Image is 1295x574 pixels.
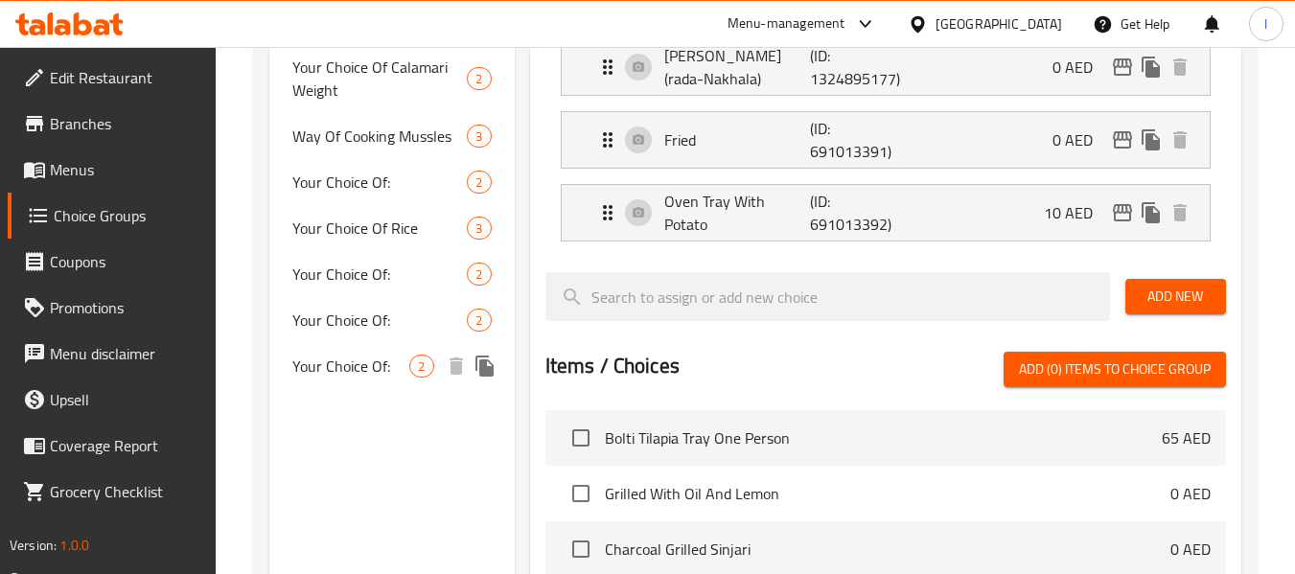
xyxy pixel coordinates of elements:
span: 2 [468,265,490,284]
div: Your Choice Of:2 [269,251,514,297]
button: delete [1166,53,1194,81]
button: duplicate [471,352,499,380]
span: Way Of Cooking Mussles [292,125,467,148]
span: Edit Restaurant [50,66,201,89]
div: Choices [409,355,433,378]
span: Menu disclaimer [50,342,201,365]
div: Choices [467,67,491,90]
p: (ID: 691013392) [810,190,908,236]
button: delete [442,352,471,380]
div: Your Choice Of:2 [269,159,514,205]
p: 10 AED [1044,201,1108,224]
p: 0 AED [1052,56,1108,79]
p: [PERSON_NAME] (rada-Nakhala) [664,44,811,90]
span: Grocery Checklist [50,480,201,503]
div: Choices [467,309,491,332]
a: Choice Groups [8,193,217,239]
a: Grocery Checklist [8,469,217,515]
span: l [1264,13,1267,34]
span: Coupons [50,250,201,273]
a: Promotions [8,285,217,331]
p: (ID: 1324895177) [810,44,908,90]
div: Your Choice Of:2deleteduplicate [269,343,514,389]
span: Branches [50,112,201,135]
p: (ID: 691013391) [810,117,908,163]
p: 0 AED [1052,128,1108,151]
p: 0 AED [1170,482,1211,505]
a: Coupons [8,239,217,285]
div: Choices [467,217,491,240]
span: Charcoal Grilled Sinjari [605,538,1170,561]
span: Your Choice Of Calamari Weight [292,56,467,102]
button: Add (0) items to choice group [1004,352,1226,387]
a: Menu disclaimer [8,331,217,377]
span: Select choice [561,418,601,458]
div: Expand [562,185,1210,241]
span: Menus [50,158,201,181]
a: Menus [8,147,217,193]
div: Choices [467,263,491,286]
span: Your Choice Of: [292,355,409,378]
div: Menu-management [728,12,845,35]
button: duplicate [1137,198,1166,227]
span: 3 [468,127,490,146]
button: duplicate [1137,126,1166,154]
span: Upsell [50,388,201,411]
div: Expand [562,112,1210,168]
span: Choice Groups [54,204,201,227]
span: Your Choice Of Rice [292,217,467,240]
button: Add New [1125,279,1226,314]
div: [GEOGRAPHIC_DATA] [936,13,1062,34]
div: Way Of Cooking Mussles3 [269,113,514,159]
div: Choices [467,125,491,148]
span: 1.0.0 [59,533,89,558]
button: duplicate [1137,53,1166,81]
span: Bolti Tilapia Tray One Person [605,426,1162,449]
span: Version: [10,533,57,558]
span: 3 [468,219,490,238]
button: edit [1108,126,1137,154]
li: Expand [545,31,1226,103]
span: Your Choice Of: [292,263,467,286]
p: 65 AED [1162,426,1211,449]
h2: Items / Choices [545,352,680,380]
p: Fried [664,128,811,151]
span: 2 [410,357,432,376]
span: Select choice [561,529,601,569]
a: Coverage Report [8,423,217,469]
button: delete [1166,198,1194,227]
p: 0 AED [1170,538,1211,561]
button: edit [1108,53,1137,81]
span: Coverage Report [50,434,201,457]
div: Choices [467,171,491,194]
div: Expand [562,39,1210,95]
span: Add (0) items to choice group [1019,357,1211,381]
span: Your Choice Of: [292,171,467,194]
span: Promotions [50,296,201,319]
button: delete [1166,126,1194,154]
div: Your Choice Of Calamari Weight2 [269,44,514,113]
a: Edit Restaurant [8,55,217,101]
span: Grilled With Oil And Lemon [605,482,1170,505]
p: Oven Tray With Potato [664,190,811,236]
button: edit [1108,198,1137,227]
span: Your Choice Of: [292,309,467,332]
span: 2 [468,173,490,192]
a: Branches [8,101,217,147]
span: 2 [468,311,490,330]
li: Expand [545,103,1226,176]
span: Select choice [561,473,601,514]
div: Your Choice Of:2 [269,297,514,343]
input: search [545,272,1110,321]
span: 2 [468,70,490,88]
span: Add New [1141,285,1211,309]
a: Upsell [8,377,217,423]
li: Expand [545,176,1226,249]
div: Your Choice Of Rice3 [269,205,514,251]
